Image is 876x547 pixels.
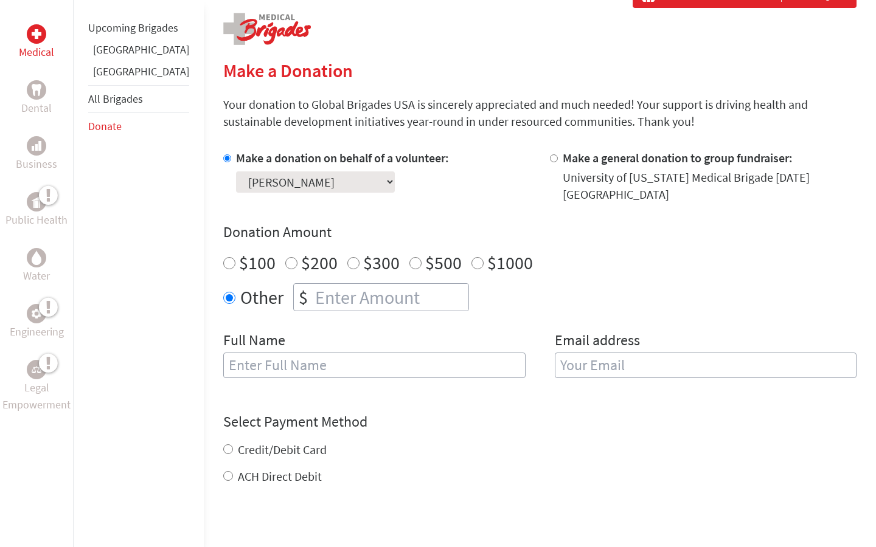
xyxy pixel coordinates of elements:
[88,119,122,133] a: Donate
[2,360,71,413] a: Legal EmpowermentLegal Empowerment
[313,284,468,311] input: Enter Amount
[88,92,143,106] a: All Brigades
[93,43,189,57] a: [GEOGRAPHIC_DATA]
[223,331,285,353] label: Full Name
[88,15,189,41] li: Upcoming Brigades
[240,283,283,311] label: Other
[32,366,41,373] img: Legal Empowerment
[223,353,526,378] input: Enter Full Name
[21,80,52,117] a: DentalDental
[32,250,41,264] img: Water
[238,442,327,457] label: Credit/Debit Card
[32,196,41,208] img: Public Health
[563,169,857,203] div: University of [US_STATE] Medical Brigade [DATE] [GEOGRAPHIC_DATA]
[88,85,189,113] li: All Brigades
[32,309,41,318] img: Engineering
[301,251,338,274] label: $200
[223,96,857,130] p: Your donation to Global Brigades USA is sincerely appreciated and much needed! Your support is dr...
[23,248,50,284] a: WaterWater
[10,323,64,340] p: Engineering
[23,267,50,284] p: Water
[294,284,313,311] div: $
[5,192,68,229] a: Public HealthPublic Health
[10,304,64,340] a: EngineeringEngineering
[88,63,189,85] li: Guatemala
[27,80,46,100] div: Dental
[16,156,57,173] p: Business
[223,222,857,242] h4: Donation Amount
[27,24,46,44] div: Medical
[238,469,322,484] label: ACH Direct Debit
[236,150,449,165] label: Make a donation on behalf of a volunteer:
[363,251,400,274] label: $300
[88,41,189,63] li: Ghana
[2,379,71,413] p: Legal Empowerment
[223,60,857,81] h2: Make a Donation
[32,29,41,39] img: Medical
[32,141,41,151] img: Business
[239,251,276,274] label: $100
[21,100,52,117] p: Dental
[19,24,54,61] a: MedicalMedical
[563,150,793,165] label: Make a general donation to group fundraiser:
[27,136,46,156] div: Business
[88,21,178,35] a: Upcoming Brigades
[555,353,857,378] input: Your Email
[93,64,189,78] a: [GEOGRAPHIC_DATA]
[487,251,533,274] label: $1000
[555,331,640,353] label: Email address
[32,84,41,95] img: Dental
[19,44,54,61] p: Medical
[27,360,46,379] div: Legal Empowerment
[27,304,46,323] div: Engineering
[16,136,57,173] a: BusinessBusiness
[27,192,46,212] div: Public Health
[223,412,857,432] h4: Select Payment Method
[425,251,462,274] label: $500
[223,13,311,45] img: logo-medical.png
[5,212,68,229] p: Public Health
[27,248,46,267] div: Water
[88,113,189,140] li: Donate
